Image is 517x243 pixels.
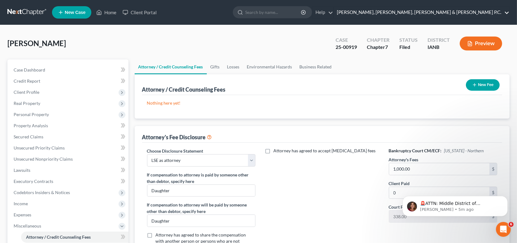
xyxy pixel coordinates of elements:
div: 25-00919 [336,44,357,51]
input: Specify... [147,185,255,197]
span: Personal Property [14,112,49,117]
span: Income [14,201,28,206]
span: Property Analysis [14,123,48,128]
span: [US_STATE] - Northern [444,148,484,153]
a: Secured Claims [9,131,128,142]
label: Court Filing Fees [389,204,421,210]
input: Specify... [147,215,255,227]
label: Attorney's Fees [389,156,419,163]
h6: Bankruptcy Court CM/ECF: [389,148,497,154]
a: Unsecured Priority Claims [9,142,128,154]
span: Secured Claims [14,134,43,139]
span: Expenses [14,212,31,217]
label: Choose Disclosure Statement [147,148,203,154]
input: 0.00 [389,163,490,175]
input: 0.00 [389,187,490,199]
span: Attorney / Credit Counseling Fees [26,234,91,240]
iframe: Intercom notifications message [393,183,517,226]
span: Attorney has agreed to accept [MEDICAL_DATA] fees [273,148,376,153]
a: Gifts [207,59,224,74]
span: Miscellaneous [14,223,41,228]
div: Chapter [367,44,389,51]
span: 7 [385,44,388,50]
a: Case Dashboard [9,64,128,76]
span: 6 [509,222,514,227]
label: Client Paid [389,180,410,187]
input: 0.00 [389,210,490,222]
span: Case Dashboard [14,67,45,72]
div: IANB [428,44,450,51]
div: Chapter [367,37,389,44]
span: Real Property [14,101,40,106]
div: Status [399,37,418,44]
div: Attorney's Fee Disclosure [142,133,212,141]
div: Attorney / Credit Counseling Fees [142,86,226,93]
a: Attorney / Credit Counseling Fees [21,232,128,243]
span: Unsecured Priority Claims [14,145,65,150]
label: If compensation to attorney is paid by someone other than debtor, specify here [147,171,256,184]
a: Lawsuits [9,165,128,176]
div: Case [336,37,357,44]
label: If compensation to attorney will be paid by someone other than debtor, specify here [147,202,256,215]
span: [PERSON_NAME] [7,39,66,48]
div: District [428,37,450,44]
button: New Fee [466,79,500,91]
button: Preview [460,37,502,50]
span: Unsecured Nonpriority Claims [14,156,73,162]
span: Executory Contracts [14,179,53,184]
a: Losses [224,59,243,74]
a: Executory Contracts [9,176,128,187]
a: Business Related [296,59,336,74]
p: Nothing here yet! [147,100,497,106]
iframe: Intercom live chat [496,222,511,237]
div: Filed [399,44,418,51]
a: Home [93,7,119,18]
div: $ [489,163,497,175]
a: Unsecured Nonpriority Claims [9,154,128,165]
span: Credit Report [14,78,40,84]
span: Client Profile [14,89,39,95]
span: Codebtors Insiders & Notices [14,190,70,195]
a: Attorney / Credit Counseling Fees [135,59,207,74]
span: New Case [65,10,85,15]
a: [PERSON_NAME], [PERSON_NAME], [PERSON_NAME] & [PERSON_NAME] P.C. [334,7,509,18]
a: Client Portal [119,7,160,18]
span: Lawsuits [14,167,30,173]
a: Help [312,7,333,18]
a: Property Analysis [9,120,128,131]
input: Search by name... [245,7,302,18]
a: Environmental Hazards [243,59,296,74]
a: Credit Report [9,76,128,87]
